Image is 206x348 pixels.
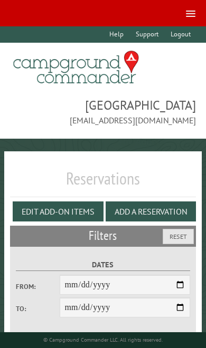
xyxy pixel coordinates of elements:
[104,26,128,43] a: Help
[16,304,59,314] label: To:
[10,168,195,197] h1: Reservations
[16,282,59,292] label: From:
[10,96,195,126] span: [GEOGRAPHIC_DATA] [EMAIL_ADDRESS][DOMAIN_NAME]
[13,201,104,221] button: Edit Add-on Items
[165,26,195,43] a: Logout
[106,201,196,221] button: Add a Reservation
[10,47,142,88] img: Campground Commander
[16,259,190,271] label: Dates
[43,336,163,343] small: © Campground Commander LLC. All rights reserved.
[130,26,163,43] a: Support
[163,229,194,244] button: Reset
[10,226,195,246] h2: Filters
